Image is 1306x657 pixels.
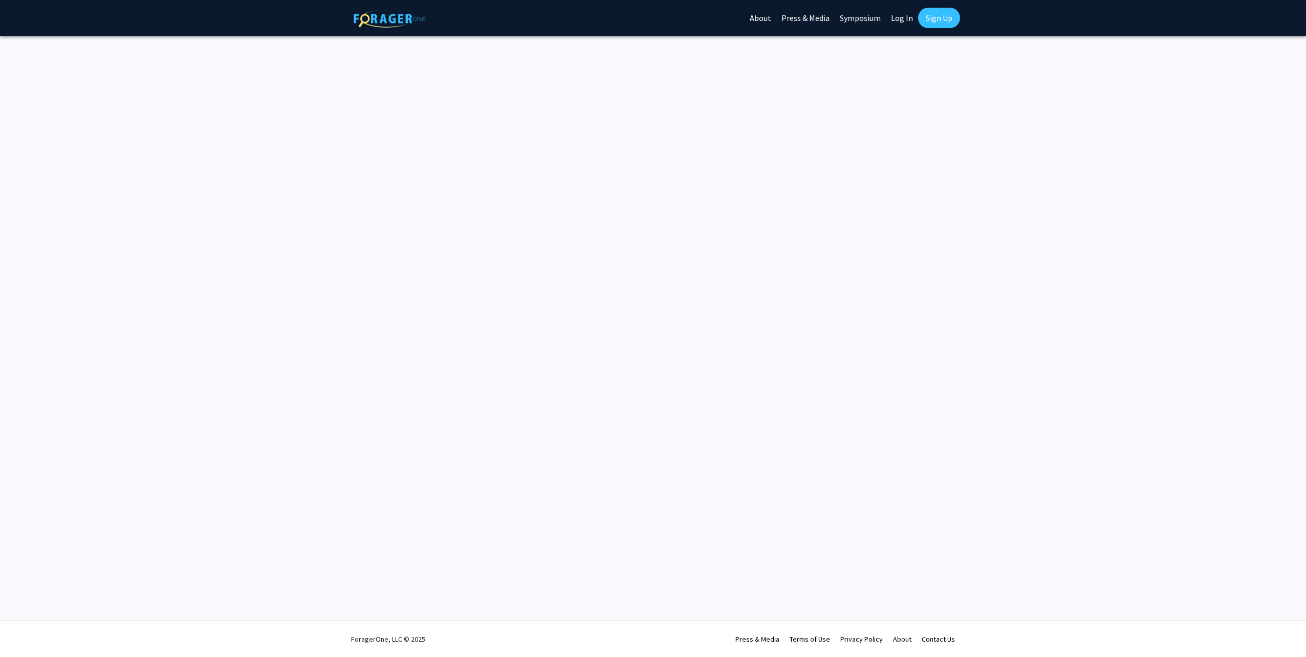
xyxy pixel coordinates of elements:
[351,621,425,657] div: ForagerOne, LLC © 2025
[893,634,911,644] a: About
[354,10,425,28] img: ForagerOne Logo
[735,634,779,644] a: Press & Media
[922,634,955,644] a: Contact Us
[918,8,960,28] a: Sign Up
[790,634,830,644] a: Terms of Use
[840,634,883,644] a: Privacy Policy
